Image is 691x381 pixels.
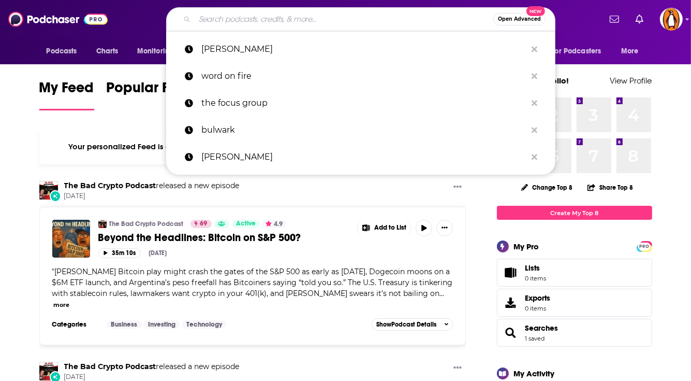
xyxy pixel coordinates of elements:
button: Change Top 8 [515,181,579,194]
span: 0 items [525,275,547,282]
h3: released a new episode [64,181,240,191]
a: The Bad Crypto Podcast [64,181,156,190]
a: Exports [497,289,652,317]
button: more [53,301,69,309]
p: the focus group [201,90,526,117]
a: Popular Feed [107,79,195,110]
input: Search podcasts, credits, & more... [195,11,493,27]
div: My Pro [514,242,539,251]
p: bulwark [201,117,526,144]
button: ShowPodcast Details [372,318,453,331]
span: Add to List [374,224,406,232]
a: My Feed [39,79,94,110]
button: Show More Button [436,220,453,236]
a: Active [232,220,260,228]
span: Exports [525,293,551,303]
a: Beyond the Headlines: Bitcoin on S&P 500? [98,231,350,244]
a: 69 [190,220,212,228]
a: 1 saved [525,335,545,342]
a: Charts [90,41,125,61]
h3: Categories [52,320,99,329]
button: Show More Button [449,181,466,194]
a: Searches [501,326,521,340]
a: Business [107,320,142,329]
span: ... [440,289,445,298]
img: User Profile [660,8,683,31]
span: " [52,267,453,298]
a: Lists [497,259,652,287]
img: The Bad Crypto Podcast [39,362,58,380]
div: [DATE] [149,249,167,257]
div: New Episode [50,190,61,202]
a: Investing [144,320,180,329]
button: Share Top 8 [587,177,634,197]
span: Lists [525,263,547,273]
span: My Feed [39,79,94,103]
a: Show notifications dropdown [631,10,648,28]
span: 0 items [525,305,551,312]
span: Podcasts [47,44,77,59]
img: The Bad Crypto Podcast [39,181,58,200]
span: Lists [525,263,540,273]
button: Show More Button [358,220,411,236]
span: Open Advanced [498,17,541,22]
div: Search podcasts, credits, & more... [166,7,555,31]
span: For Podcasters [552,44,601,59]
a: View Profile [610,76,652,86]
div: Your personalized Feed is curated based on the Podcasts, Creators, Users, and Lists that you Follow. [39,129,466,164]
span: Monitoring [137,44,174,59]
button: open menu [130,41,187,61]
img: Podchaser - Follow, Share and Rate Podcasts [8,9,108,29]
a: [PERSON_NAME] [166,36,555,63]
p: lex fridman [201,36,526,63]
button: open menu [614,41,652,61]
button: open menu [545,41,616,61]
span: [DATE] [64,192,240,201]
span: Searches [497,319,652,347]
button: 4.9 [262,220,286,228]
button: Show profile menu [660,8,683,31]
span: Exports [501,295,521,310]
a: Show notifications dropdown [606,10,623,28]
span: Beyond the Headlines: Bitcoin on S&P 500? [98,231,301,244]
a: Technology [182,320,226,329]
a: word on fire [166,63,555,90]
button: Show More Button [449,362,466,375]
a: Searches [525,323,558,333]
p: jonathan van ness [201,144,526,171]
a: [PERSON_NAME] [166,144,555,171]
a: The Bad Crypto Podcast [64,362,156,371]
a: the focus group [166,90,555,117]
span: Charts [96,44,119,59]
button: 35m 10s [98,248,141,258]
span: Active [236,219,256,229]
span: Lists [501,265,521,280]
button: open menu [39,41,91,61]
div: My Activity [514,369,555,378]
button: Open AdvancedNew [493,13,546,25]
a: Create My Top 8 [497,206,652,220]
img: Beyond the Headlines: Bitcoin on S&P 500? [52,220,90,258]
span: Popular Feed [107,79,195,103]
h3: released a new episode [64,362,240,372]
span: [PERSON_NAME] Bitcoin play might crash the gates of the S&P 500 as early as [DATE], Dogecoin moon... [52,267,453,298]
span: Show Podcast Details [376,321,436,328]
a: PRO [638,242,651,250]
span: Logged in as penguin_portfolio [660,8,683,31]
span: More [621,44,639,59]
a: The Bad Crypto Podcast [109,220,184,228]
span: 69 [200,219,208,229]
a: bulwark [166,117,555,144]
p: word on fire [201,63,526,90]
img: The Bad Crypto Podcast [98,220,107,228]
span: New [526,6,545,16]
